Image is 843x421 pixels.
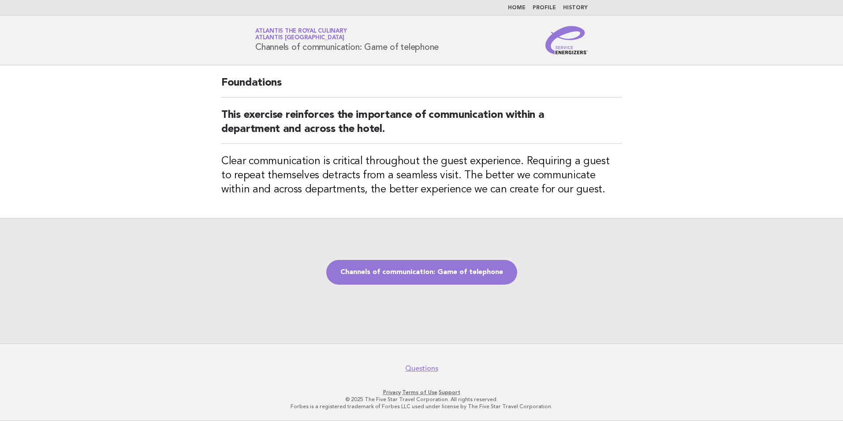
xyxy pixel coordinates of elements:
[152,396,691,403] p: © 2025 The Five Star Travel Corporation. All rights reserved.
[255,29,439,52] h1: Channels of communication: Game of telephone
[221,108,622,144] h2: This exercise reinforces the importance of communication within a department and across the hotel.
[255,28,347,41] a: Atlantis the Royal CulinaryAtlantis [GEOGRAPHIC_DATA]
[221,154,622,197] h3: Clear communication is critical throughout the guest experience. Requiring a guest to repeat them...
[255,35,344,41] span: Atlantis [GEOGRAPHIC_DATA]
[221,76,622,98] h2: Foundations
[326,260,517,285] a: Channels of communication: Game of telephone
[402,389,437,395] a: Terms of Use
[152,403,691,410] p: Forbes is a registered trademark of Forbes LLC used under license by The Five Star Travel Corpora...
[383,389,401,395] a: Privacy
[508,5,526,11] a: Home
[405,364,438,373] a: Questions
[563,5,588,11] a: History
[439,389,460,395] a: Support
[152,389,691,396] p: · ·
[533,5,556,11] a: Profile
[545,26,588,54] img: Service Energizers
